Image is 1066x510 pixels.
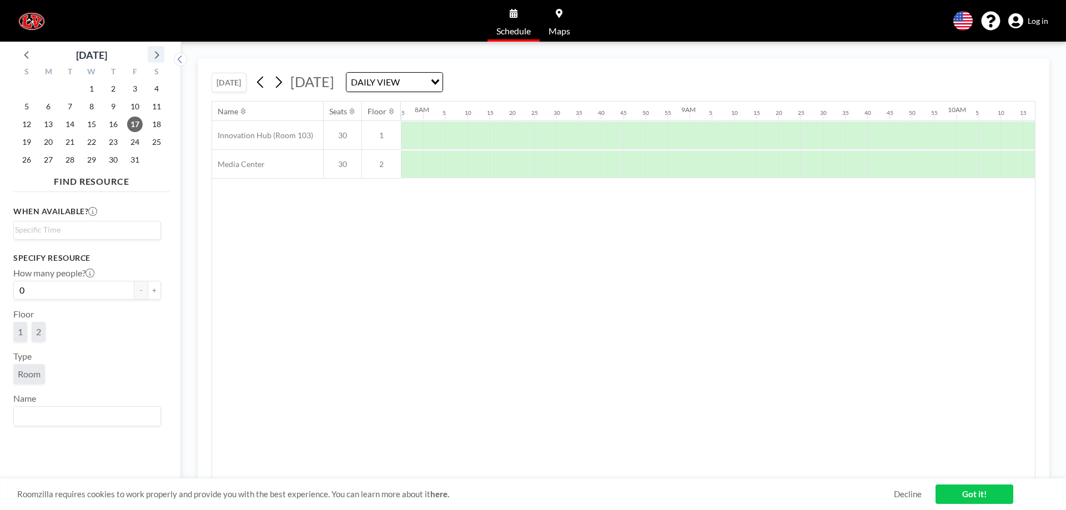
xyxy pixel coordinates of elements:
[16,65,38,80] div: S
[102,65,124,80] div: T
[842,109,849,117] div: 35
[105,81,121,97] span: Thursday, October 2, 2025
[84,81,99,97] span: Wednesday, October 1, 2025
[17,489,894,499] span: Roomzilla requires cookies to work properly and provide you with the best experience. You can lea...
[403,75,424,89] input: Search for option
[13,309,34,320] label: Floor
[18,326,23,337] span: 1
[13,393,36,404] label: Name
[13,267,94,279] label: How many people?
[76,47,107,63] div: [DATE]
[62,117,78,132] span: Tuesday, October 14, 2025
[149,134,164,150] span: Saturday, October 25, 2025
[864,109,871,117] div: 40
[41,99,56,114] span: Monday, October 6, 2025
[948,105,966,114] div: 10AM
[13,253,161,263] h3: Specify resource
[62,134,78,150] span: Tuesday, October 21, 2025
[465,109,471,117] div: 10
[59,65,81,80] div: T
[554,109,560,117] div: 30
[127,81,143,97] span: Friday, October 3, 2025
[18,10,46,32] img: organization-logo
[368,107,386,117] div: Floor
[19,134,34,150] span: Sunday, October 19, 2025
[19,99,34,114] span: Sunday, October 5, 2025
[14,407,160,426] div: Search for option
[41,117,56,132] span: Monday, October 13, 2025
[105,134,121,150] span: Thursday, October 23, 2025
[13,171,170,187] h4: FIND RESOURCE
[346,73,443,92] div: Search for option
[290,73,334,90] span: [DATE]
[1028,16,1048,26] span: Log in
[549,27,570,36] span: Maps
[127,134,143,150] span: Friday, October 24, 2025
[665,109,671,117] div: 55
[14,221,160,238] div: Search for option
[753,109,760,117] div: 15
[38,65,59,80] div: M
[18,368,41,380] span: Room
[105,99,121,114] span: Thursday, October 9, 2025
[998,109,1004,117] div: 10
[976,109,979,117] div: 5
[19,117,34,132] span: Sunday, October 12, 2025
[148,281,161,300] button: +
[487,109,494,117] div: 15
[105,152,121,168] span: Thursday, October 30, 2025
[731,109,738,117] div: 10
[149,81,164,97] span: Saturday, October 4, 2025
[149,117,164,132] span: Saturday, October 18, 2025
[62,152,78,168] span: Tuesday, October 28, 2025
[936,484,1013,504] a: Got it!
[1008,13,1048,29] a: Log in
[324,159,361,169] span: 30
[776,109,782,117] div: 20
[1020,109,1027,117] div: 15
[398,109,405,117] div: 55
[105,117,121,132] span: Thursday, October 16, 2025
[19,152,34,168] span: Sunday, October 26, 2025
[212,159,265,169] span: Media Center
[218,107,238,117] div: Name
[430,489,449,499] a: here.
[127,99,143,114] span: Friday, October 10, 2025
[894,489,922,499] a: Decline
[576,109,582,117] div: 35
[212,73,247,92] button: [DATE]
[820,109,827,117] div: 30
[124,65,145,80] div: F
[134,281,148,300] button: -
[41,134,56,150] span: Monday, October 20, 2025
[681,105,696,114] div: 9AM
[41,152,56,168] span: Monday, October 27, 2025
[15,409,154,423] input: Search for option
[149,99,164,114] span: Saturday, October 11, 2025
[84,134,99,150] span: Wednesday, October 22, 2025
[145,65,167,80] div: S
[598,109,605,117] div: 40
[324,130,361,140] span: 30
[15,224,154,236] input: Search for option
[709,109,712,117] div: 5
[642,109,649,117] div: 50
[127,117,143,132] span: Friday, October 17, 2025
[84,117,99,132] span: Wednesday, October 15, 2025
[443,109,446,117] div: 5
[909,109,916,117] div: 50
[362,159,401,169] span: 2
[13,351,32,362] label: Type
[509,109,516,117] div: 20
[84,152,99,168] span: Wednesday, October 29, 2025
[931,109,938,117] div: 55
[496,27,531,36] span: Schedule
[62,99,78,114] span: Tuesday, October 7, 2025
[531,109,538,117] div: 25
[620,109,627,117] div: 45
[84,99,99,114] span: Wednesday, October 8, 2025
[127,152,143,168] span: Friday, October 31, 2025
[362,130,401,140] span: 1
[212,130,313,140] span: Innovation Hub (Room 103)
[798,109,804,117] div: 25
